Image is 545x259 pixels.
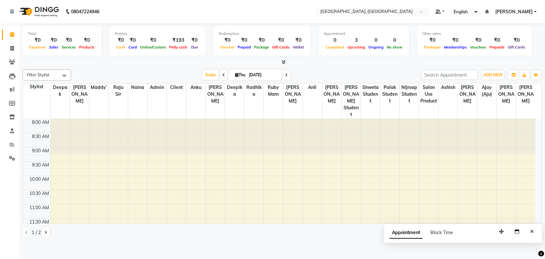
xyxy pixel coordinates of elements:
[27,72,49,77] span: Filter Stylist
[527,227,537,237] button: Close
[236,37,252,44] div: ₹0
[421,70,478,80] input: Search Appointment
[139,37,168,44] div: ₹0
[303,83,322,92] span: anil
[186,83,205,92] span: anku
[488,45,506,49] span: Prepaids
[324,31,404,37] div: Appointment
[322,83,341,105] span: [PERSON_NAME]
[346,37,367,44] div: 3
[28,219,50,225] div: 11:30 AM
[168,45,189,49] span: Petty cash
[31,147,50,154] div: 9:00 AM
[483,72,502,77] span: ADD NEW
[389,227,423,239] span: Appointment
[202,70,219,80] span: Today
[324,37,346,44] div: 0
[283,83,302,105] span: [PERSON_NAME]
[31,133,50,140] div: 8:30 AM
[236,45,252,49] span: Prepaid
[189,37,200,44] div: ₹0
[28,37,47,44] div: ₹0
[47,45,60,49] span: Sales
[488,37,506,44] div: ₹0
[271,45,291,49] span: Gift Cards
[438,83,458,92] span: Ashish
[419,83,438,105] span: Salon use product
[115,31,200,37] div: Finance
[219,31,305,37] div: Redemption
[168,37,189,44] div: ₹193
[47,37,60,44] div: ₹0
[219,45,236,49] span: Voucher
[31,119,50,126] div: 8:00 AM
[342,83,361,119] span: [PERSON_NAME] student
[385,45,404,49] span: No show
[51,83,70,98] span: Deepak
[506,45,527,49] span: Gift Cards
[139,45,168,49] span: Online/Custom
[367,37,385,44] div: 0
[385,37,404,44] div: 0
[31,162,50,168] div: 9:30 AM
[28,31,96,37] div: Total
[468,45,488,49] span: Vouchers
[361,83,380,105] span: shweta student
[442,45,468,49] span: Memberships
[271,37,291,44] div: ₹0
[247,70,279,80] input: 2025-09-04
[28,204,50,211] div: 11:00 AM
[115,37,127,44] div: ₹0
[167,83,186,92] span: Client
[422,37,442,44] div: ₹0
[367,45,385,49] span: Ongoing
[400,83,419,105] span: Nijroop student
[219,37,236,44] div: ₹0
[127,45,139,49] span: Card
[422,45,442,49] span: Packages
[28,176,50,183] div: 10:00 AM
[430,230,453,235] span: Block Time
[32,229,41,236] span: 1 / 2
[380,83,399,105] span: palak student
[233,72,247,77] span: Thu
[23,83,50,90] div: Stylist
[225,83,244,98] span: deepika
[482,70,504,80] button: ADD NEW
[190,45,200,49] span: Due
[252,45,271,49] span: Package
[264,83,283,98] span: ruby mam
[109,83,128,98] span: Raju sir
[60,37,77,44] div: ₹0
[468,37,488,44] div: ₹0
[442,37,468,44] div: ₹0
[28,45,47,49] span: Expenses
[128,83,147,92] span: naina
[28,190,50,197] div: 10:30 AM
[346,45,367,49] span: Upcoming
[244,83,263,98] span: radhika
[506,37,527,44] div: ₹0
[127,37,139,44] div: ₹0
[291,45,305,49] span: Wallet
[516,83,535,105] span: [PERSON_NAME]
[497,83,516,105] span: [PERSON_NAME]
[477,83,496,98] span: Ajay (Aju)
[77,45,96,49] span: Products
[71,3,99,21] b: 08047224946
[60,45,77,49] span: Services
[252,37,271,44] div: ₹0
[458,83,477,105] span: [PERSON_NAME]
[70,83,89,105] span: [PERSON_NAME]
[495,8,533,15] span: [PERSON_NAME]
[16,3,61,21] img: logo
[422,31,527,37] div: Other sales
[324,45,346,49] span: Completed
[148,83,167,92] span: admin
[77,37,96,44] div: ₹0
[115,45,127,49] span: Cash
[206,83,225,105] span: [PERSON_NAME]
[89,83,108,92] span: Maddy`
[291,37,305,44] div: ₹0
